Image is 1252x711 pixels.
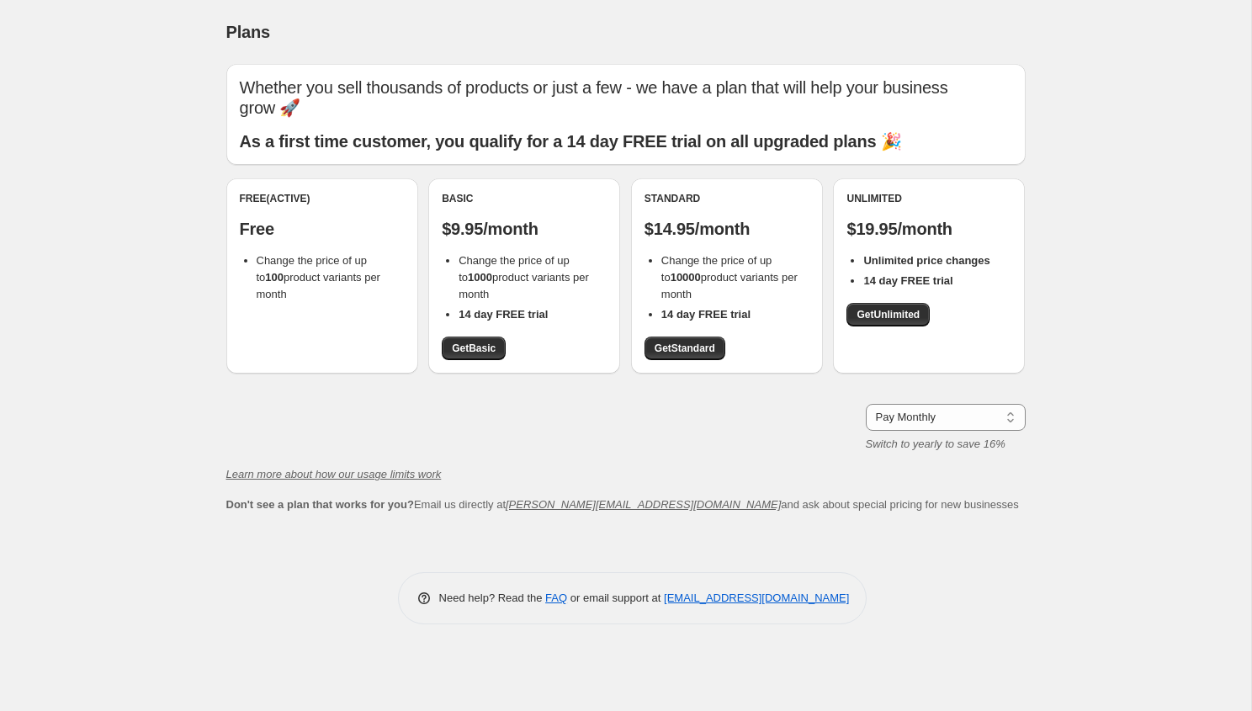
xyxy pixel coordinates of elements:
[863,254,989,267] b: Unlimited price changes
[452,342,496,355] span: Get Basic
[671,271,701,284] b: 10000
[857,308,920,321] span: Get Unlimited
[645,192,809,205] div: Standard
[545,592,567,604] a: FAQ
[846,192,1011,205] div: Unlimited
[664,592,849,604] a: [EMAIL_ADDRESS][DOMAIN_NAME]
[863,274,952,287] b: 14 day FREE trial
[661,308,751,321] b: 14 day FREE trial
[645,337,725,360] a: GetStandard
[459,308,548,321] b: 14 day FREE trial
[226,498,414,511] b: Don't see a plan that works for you?
[459,254,589,300] span: Change the price of up to product variants per month
[655,342,715,355] span: Get Standard
[506,498,781,511] a: [PERSON_NAME][EMAIL_ADDRESS][DOMAIN_NAME]
[866,438,1005,450] i: Switch to yearly to save 16%
[846,219,1011,239] p: $19.95/month
[240,77,1012,118] p: Whether you sell thousands of products or just a few - we have a plan that will help your busines...
[257,254,380,300] span: Change the price of up to product variants per month
[846,303,930,326] a: GetUnlimited
[240,192,405,205] div: Free (Active)
[468,271,492,284] b: 1000
[240,132,902,151] b: As a first time customer, you qualify for a 14 day FREE trial on all upgraded plans 🎉
[567,592,664,604] span: or email support at
[645,219,809,239] p: $14.95/month
[226,23,270,41] span: Plans
[661,254,798,300] span: Change the price of up to product variants per month
[442,219,607,239] p: $9.95/month
[439,592,546,604] span: Need help? Read the
[265,271,284,284] b: 100
[226,468,442,480] a: Learn more about how our usage limits work
[240,219,405,239] p: Free
[226,498,1019,511] span: Email us directly at and ask about special pricing for new businesses
[442,337,506,360] a: GetBasic
[442,192,607,205] div: Basic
